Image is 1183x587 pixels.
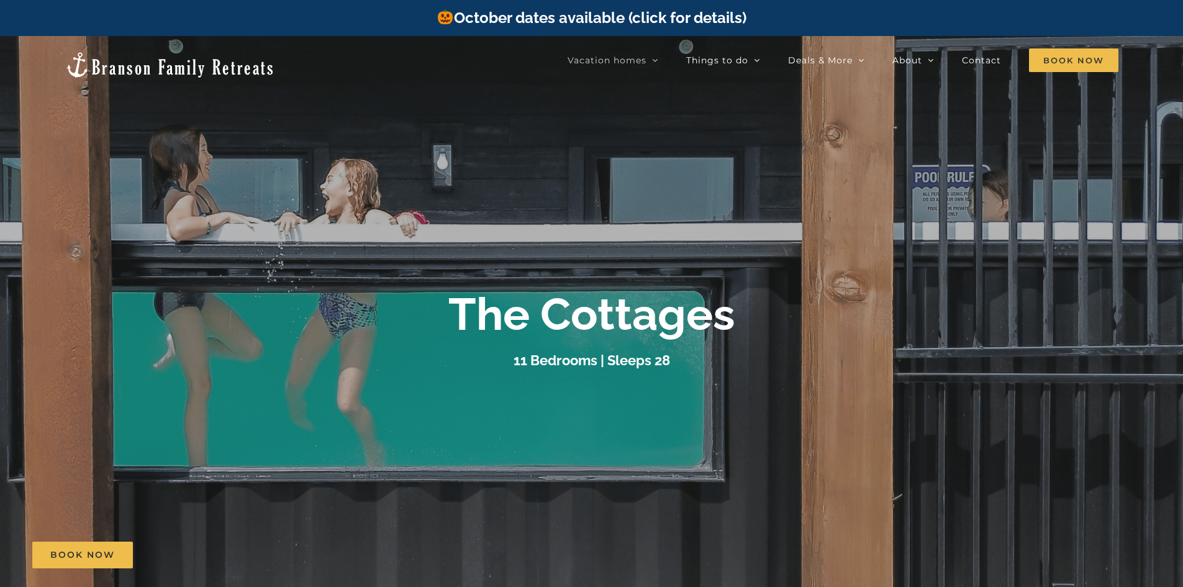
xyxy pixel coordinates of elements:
[568,56,646,65] span: Vacation homes
[514,352,670,368] h3: 11 Bedrooms | Sleeps 28
[32,542,133,568] a: Book Now
[1029,48,1118,72] span: Book Now
[788,48,864,73] a: Deals & More
[568,48,658,73] a: Vacation homes
[568,48,1118,73] nav: Main Menu
[788,56,853,65] span: Deals & More
[65,51,275,79] img: Branson Family Retreats Logo
[892,48,934,73] a: About
[892,56,922,65] span: About
[437,9,746,27] a: October dates available (click for details)
[962,56,1001,65] span: Contact
[50,550,115,560] span: Book Now
[962,48,1001,73] a: Contact
[448,288,735,340] b: The Cottages
[438,9,453,24] img: 🎃
[686,56,748,65] span: Things to do
[686,48,760,73] a: Things to do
